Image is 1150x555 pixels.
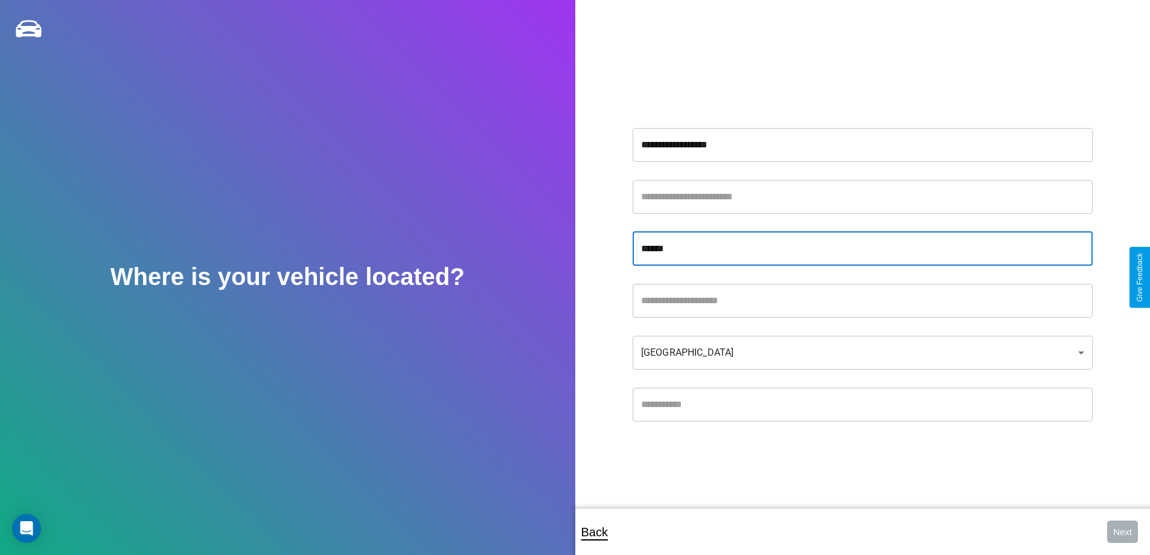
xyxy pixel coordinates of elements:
div: [GEOGRAPHIC_DATA] [633,336,1093,370]
h2: Where is your vehicle located? [110,263,465,290]
p: Back [581,521,608,543]
button: Next [1107,521,1138,543]
div: Open Intercom Messenger [12,514,41,543]
div: Give Feedback [1136,253,1144,302]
